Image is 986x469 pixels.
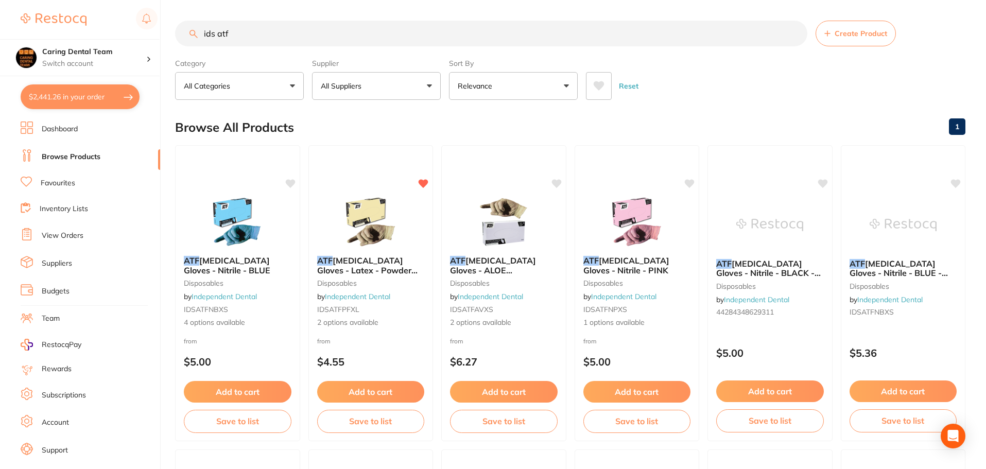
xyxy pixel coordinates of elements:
[184,318,291,328] span: 4 options available
[941,424,965,448] div: Open Intercom Messenger
[850,282,957,290] small: disposables
[184,337,197,345] span: from
[450,337,463,345] span: from
[716,295,789,304] span: by
[21,339,81,351] a: RestocqPay
[716,282,824,290] small: disposables
[42,124,78,134] a: Dashboard
[450,292,523,301] span: by
[583,305,627,314] span: IDSATFNPXS
[325,292,390,301] a: Independent Dental
[21,13,87,26] img: Restocq Logo
[583,255,669,275] span: [MEDICAL_DATA] Gloves - Nitrile - PINK
[449,72,578,100] button: Relevance
[175,72,304,100] button: All Categories
[42,364,72,374] a: Rewards
[317,337,331,345] span: from
[42,390,86,401] a: Subscriptions
[450,255,555,294] span: [MEDICAL_DATA] Gloves - ALOE [PERSON_NAME] - Latex - Powder Free
[716,259,824,278] b: ATF Dental Examination Gloves - Nitrile - BLACK - Large
[317,381,425,403] button: Add to cart
[583,337,597,345] span: from
[850,380,957,402] button: Add to cart
[321,81,366,91] p: All Suppliers
[317,279,425,287] small: disposables
[450,410,558,432] button: Save to list
[184,255,270,275] span: [MEDICAL_DATA] Gloves - Nitrile - BLUE
[450,255,465,266] em: ATF
[312,72,441,100] button: All Suppliers
[450,256,558,275] b: ATF Dental Examination Gloves - ALOE VERA - Latex - Powder Free
[857,295,923,304] a: Independent Dental
[42,231,83,241] a: View Orders
[192,292,257,301] a: Independent Dental
[458,292,523,301] a: Independent Dental
[184,305,228,314] span: IDSATFNBXS
[175,120,294,135] h2: Browse All Products
[21,84,140,109] button: $2,441.26 in your order
[317,256,425,275] b: ATF Dental Examination Gloves - Latex - Powder Free Gloves
[204,196,271,248] img: ATF Dental Examination Gloves - Nitrile - BLUE
[724,295,789,304] a: Independent Dental
[42,47,146,57] h4: Caring Dental Team
[450,305,493,314] span: IDSATFAVXS
[470,196,537,248] img: ATF Dental Examination Gloves - ALOE VERA - Latex - Powder Free
[850,295,923,304] span: by
[184,279,291,287] small: disposables
[337,196,404,248] img: ATF Dental Examination Gloves - Latex - Powder Free Gloves
[40,204,88,214] a: Inventory Lists
[42,445,68,456] a: Support
[42,59,146,69] p: Switch account
[42,340,81,350] span: RestocqPay
[716,347,824,359] p: $5.00
[949,116,965,137] a: 1
[716,258,732,269] em: ATF
[450,279,558,287] small: disposables
[184,356,291,368] p: $5.00
[583,410,691,432] button: Save to list
[175,21,807,46] input: Search Products
[716,409,824,432] button: Save to list
[21,339,33,351] img: RestocqPay
[716,307,774,317] span: 44284348629311
[583,381,691,403] button: Add to cart
[850,258,865,269] em: ATF
[616,72,642,100] button: Reset
[184,410,291,432] button: Save to list
[850,307,894,317] span: IDSATFNBXS
[317,255,418,285] span: [MEDICAL_DATA] Gloves - Latex - Powder Free Gloves
[175,59,304,68] label: Category
[317,255,333,266] em: ATF
[870,199,937,251] img: ATF Dental Examination Gloves - Nitrile - BLUE - Extra Small
[591,292,656,301] a: Independent Dental
[716,258,821,288] span: [MEDICAL_DATA] Gloves - Nitrile - BLACK - Large
[16,47,37,68] img: Caring Dental Team
[835,29,887,38] span: Create Product
[317,292,390,301] span: by
[42,258,72,269] a: Suppliers
[184,255,199,266] em: ATF
[850,409,957,432] button: Save to list
[184,292,257,301] span: by
[317,318,425,328] span: 2 options available
[317,356,425,368] p: $4.55
[450,318,558,328] span: 2 options available
[716,380,824,402] button: Add to cart
[184,81,234,91] p: All Categories
[450,381,558,403] button: Add to cart
[449,59,578,68] label: Sort By
[458,81,496,91] p: Relevance
[21,8,87,31] a: Restocq Logo
[583,256,691,275] b: ATF Dental Examination Gloves - Nitrile - PINK
[42,314,60,324] a: Team
[603,196,670,248] img: ATF Dental Examination Gloves - Nitrile - PINK
[583,292,656,301] span: by
[816,21,896,46] button: Create Product
[317,305,359,314] span: IDSATFPFXL
[312,59,441,68] label: Supplier
[583,255,599,266] em: ATF
[450,356,558,368] p: $6.27
[42,418,69,428] a: Account
[850,258,948,288] span: [MEDICAL_DATA] Gloves - Nitrile - BLUE - Extra Small
[42,286,70,297] a: Budgets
